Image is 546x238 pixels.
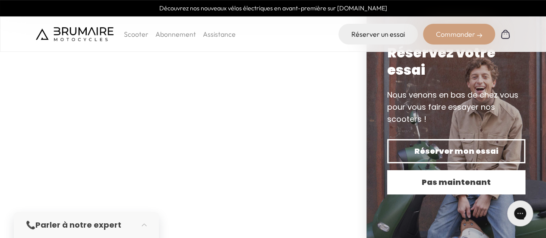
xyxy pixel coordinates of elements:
a: Abonnement [155,30,196,38]
a: Réserver un essai [338,24,418,44]
a: Assistance [203,30,236,38]
iframe: Gorgias live chat messenger [503,197,537,229]
img: Panier [500,29,511,39]
img: right-arrow-2.png [477,33,482,38]
div: Commander [423,24,495,44]
p: Scooter [124,29,148,39]
img: Brumaire Motocycles [36,27,114,41]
